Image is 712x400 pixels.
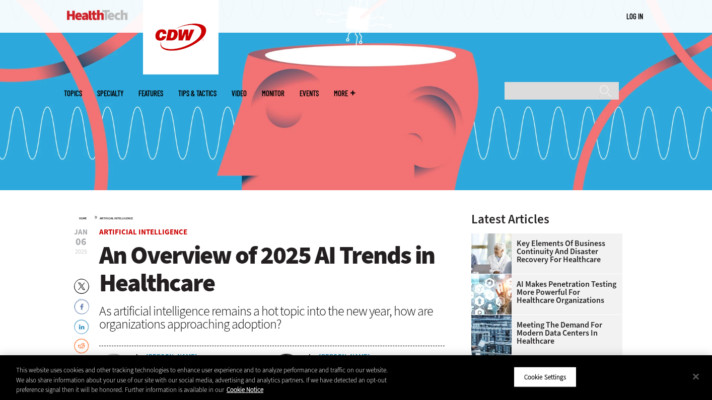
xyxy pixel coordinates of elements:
div: » [79,213,445,221]
span: Jan [74,228,88,236]
h3: Latest Articles [471,213,622,225]
a: CDW [143,66,219,77]
span: Specialty [97,90,123,97]
button: Close [685,365,707,387]
a: Home [79,216,87,220]
img: Home [67,10,128,20]
a: Key Elements of Business Continuity and Disaster Recovery for Healthcare [471,239,616,264]
a: incident response team discusses around a table [471,233,517,242]
a: More information about your privacy [227,385,263,394]
span: Topics [64,90,82,97]
a: AI Makes Penetration Testing More Powerful for Healthcare Organizations [471,280,616,304]
span: An Overview of 2025 AI Trends in Healthcare [99,238,435,299]
span: More [334,90,355,97]
img: Healthcare and hacking concept [471,274,512,314]
button: Cookie Settings [514,366,577,387]
a: Meeting the Demand for Modern Data Centers in Healthcare [471,321,616,345]
a: Healthcare and hacking concept [471,274,517,282]
a: Artificial Intelligence [99,227,187,237]
img: Benjamin Sokolow [99,354,128,383]
a: [PERSON_NAME] [319,354,370,361]
img: engineer with laptop overlooking data center [471,315,512,355]
div: User menu [626,11,643,22]
div: This website uses cookies and other tracking technologies to enhance user experience and to analy... [16,365,392,395]
span: by [136,354,144,361]
a: Artificial Intelligence [100,216,133,220]
a: engineer with laptop overlooking data center [471,315,517,323]
span: by [309,354,316,361]
span: 2025 [75,248,87,256]
div: As artificial intelligence remains a hot topic into the new year, how are organizations approachi... [99,304,445,331]
a: [PERSON_NAME] [146,354,197,361]
span: 06 [74,237,88,247]
img: incident response team discusses around a table [471,233,512,274]
img: Lee Pierce [272,354,301,383]
a: Log in [626,12,643,21]
a: Features [138,90,163,97]
a: Video [232,90,247,97]
a: Tips & Tactics [178,90,217,97]
a: MonITor [262,90,284,97]
a: Events [300,90,319,97]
